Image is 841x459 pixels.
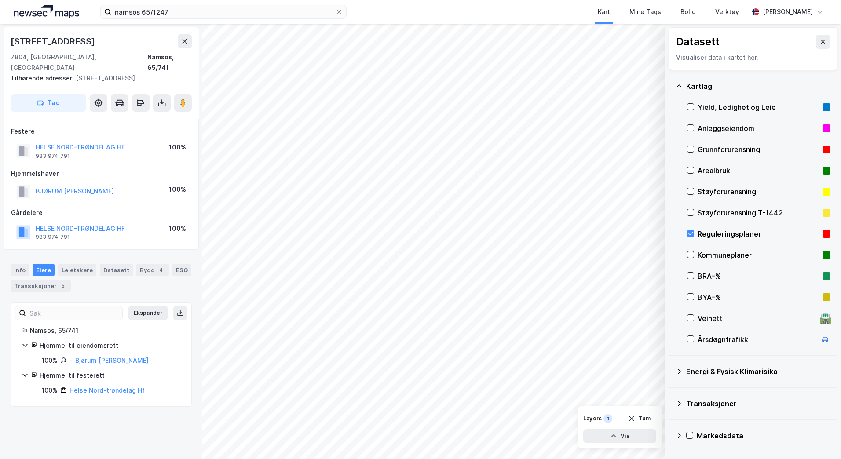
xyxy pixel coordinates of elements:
button: Tøm [622,412,656,426]
div: Datasett [100,264,133,276]
button: Ekspander [128,306,168,320]
div: Grunnforurensning [698,144,819,155]
div: 100% [169,184,186,195]
div: Transaksjoner [11,280,71,292]
div: 983 974 791 [36,153,70,160]
div: 100% [169,142,186,153]
div: [PERSON_NAME] [763,7,813,17]
div: Hjemmel til eiendomsrett [40,340,181,351]
div: Yield, Ledighet og Leie [698,102,819,113]
div: Bygg [136,264,169,276]
input: Søk på adresse, matrikkel, gårdeiere, leietakere eller personer [111,5,336,18]
div: Årsdøgntrafikk [698,334,816,345]
div: Info [11,264,29,276]
div: Visualiser data i kartet her. [676,52,830,63]
div: - [69,355,73,366]
div: Kommuneplaner [698,250,819,260]
div: BRA–% [698,271,819,281]
div: Støyforurensning [698,186,819,197]
iframe: Chat Widget [797,417,841,459]
div: [STREET_ADDRESS] [11,34,97,48]
div: Leietakere [58,264,96,276]
a: Bjørum [PERSON_NAME] [75,357,149,364]
div: ESG [172,264,191,276]
div: Mine Tags [629,7,661,17]
div: Eiere [33,264,55,276]
div: Datasett [676,35,720,49]
div: 1 [603,414,612,423]
div: Energi & Fysisk Klimarisiko [686,366,830,377]
button: Tag [11,94,86,112]
a: Helse Nord-trøndelag Hf [69,386,145,394]
input: Søk [26,306,122,320]
div: 983 974 791 [36,233,70,240]
div: 5 [59,281,67,290]
div: Markedsdata [697,430,830,441]
div: 100% [42,385,58,396]
div: Layers [583,415,602,422]
div: 7804, [GEOGRAPHIC_DATA], [GEOGRAPHIC_DATA] [11,52,147,73]
div: Støyforurensning T-1442 [698,208,819,218]
div: Kartlag [686,81,830,91]
div: Festere [11,126,191,137]
div: Verktøy [715,7,739,17]
div: Kontrollprogram for chat [797,417,841,459]
img: logo.a4113a55bc3d86da70a041830d287a7e.svg [14,5,79,18]
div: Hjemmel til festerett [40,370,181,381]
div: 🛣️ [819,313,831,324]
div: 100% [169,223,186,234]
div: Kart [598,7,610,17]
span: Tilhørende adresser: [11,74,76,82]
div: Namsos, 65/741 [30,325,181,336]
div: BYA–% [698,292,819,302]
div: Bolig [680,7,696,17]
div: Reguleringsplaner [698,229,819,239]
div: 100% [42,355,58,366]
div: [STREET_ADDRESS] [11,73,185,84]
div: Gårdeiere [11,208,191,218]
div: 4 [157,266,165,274]
div: Veinett [698,313,816,324]
div: Hjemmelshaver [11,168,191,179]
button: Vis [583,429,656,443]
div: Namsos, 65/741 [147,52,192,73]
div: Arealbruk [698,165,819,176]
div: Transaksjoner [686,398,830,409]
div: Anleggseiendom [698,123,819,134]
